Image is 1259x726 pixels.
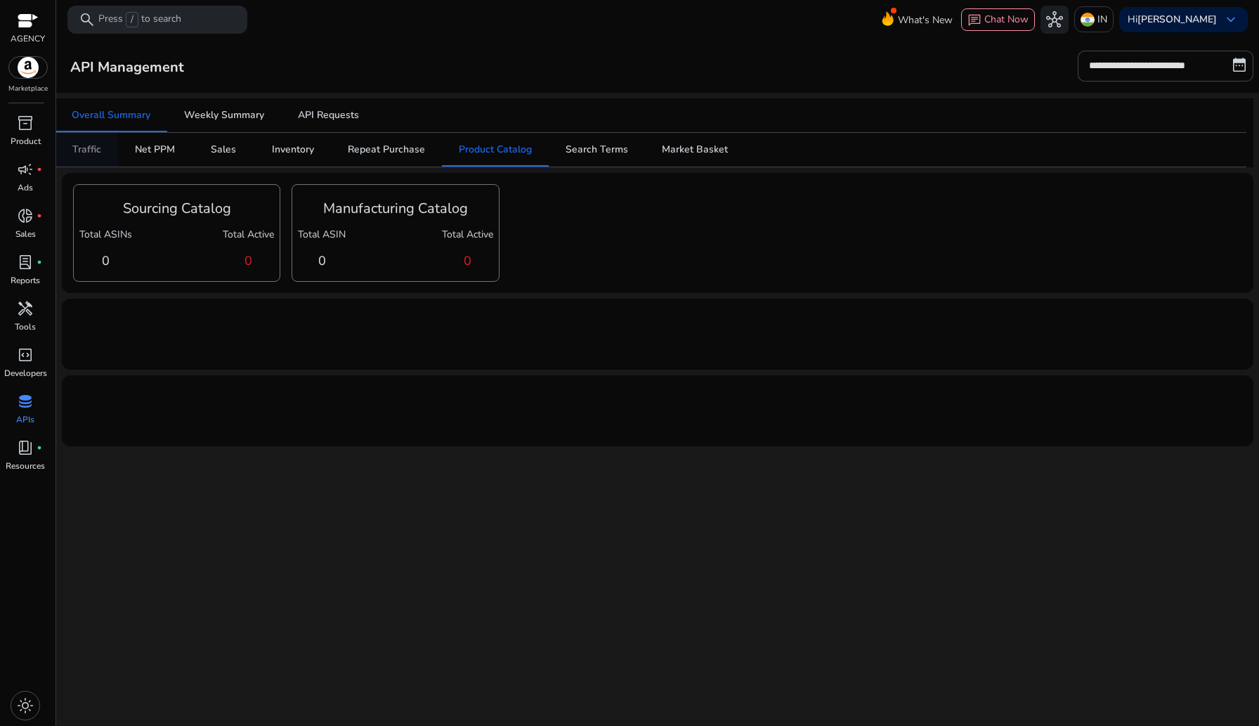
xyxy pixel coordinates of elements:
[37,213,42,219] span: fiber_manual_record
[37,259,42,265] span: fiber_manual_record
[37,445,42,450] span: fiber_manual_record
[566,145,628,155] div: Search Terms
[1097,7,1107,32] p: IN
[135,145,175,155] div: Net PPM
[17,300,34,317] span: handyman
[323,200,468,217] h3: Manufacturing Catalog
[184,110,264,120] div: Weekly Summary
[8,84,48,94] p: Marketplace
[459,145,532,155] div: Product Catalog
[318,251,326,271] h4: 0
[348,145,425,155] div: Repeat Purchase
[1041,6,1069,34] button: hub
[15,320,36,333] p: Tools
[17,439,34,456] span: book_4
[72,110,150,120] div: Overall Summary
[17,207,34,224] span: donut_small
[11,274,40,287] p: Reports
[1222,11,1239,28] span: keyboard_arrow_down
[17,115,34,131] span: inventory_2
[126,12,138,27] span: /
[79,228,132,242] p: Total ASINs
[272,145,314,155] div: Inventory
[17,393,34,410] span: database
[17,346,34,363] span: code_blocks
[211,145,236,155] div: Sales
[17,161,34,178] span: campaign
[298,228,346,242] p: Total ASIN
[98,12,181,27] p: Press to search
[79,11,96,28] span: search
[17,254,34,271] span: lab_profile
[662,145,728,155] div: Market Basket
[898,8,953,32] span: What's New
[4,367,47,380] p: Developers
[1046,11,1063,28] span: hub
[62,59,193,76] h3: API Management
[1081,13,1095,27] img: in.svg
[123,200,231,217] h3: Sourcing Catalog
[15,228,36,240] p: Sales
[18,181,33,194] p: Ads
[11,135,41,148] p: Product
[72,145,101,155] div: Traffic
[11,32,45,45] p: AGENCY
[244,251,252,271] h4: 0
[984,13,1029,26] span: Chat Now
[442,228,493,242] p: Total Active
[223,228,274,242] p: Total Active
[967,13,981,27] span: chat
[37,167,42,172] span: fiber_manual_record
[464,251,471,271] h4: 0
[17,697,34,714] span: light_mode
[102,251,110,271] h4: 0
[9,57,47,78] img: amazon.svg
[16,413,34,426] p: APIs
[298,110,359,120] div: API Requests
[961,8,1035,31] button: chatChat Now
[1137,13,1217,26] b: [PERSON_NAME]
[6,460,45,472] p: Resources
[1128,15,1217,25] p: Hi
